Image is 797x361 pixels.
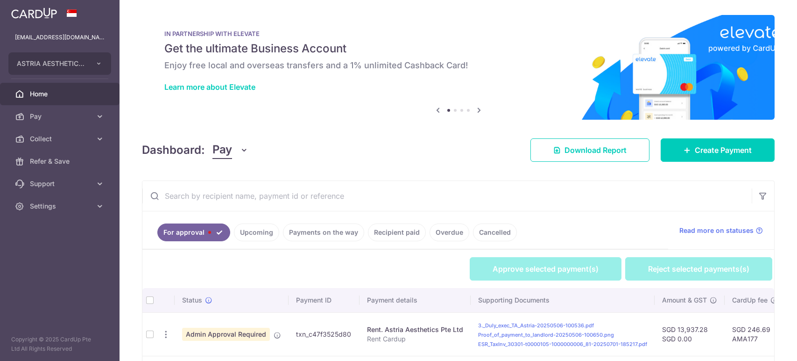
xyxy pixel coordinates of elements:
th: Payment details [360,288,471,312]
a: Proof_of_payment_to_landlord-20250506-100650.png [478,332,614,338]
h6: Enjoy free local and overseas transfers and a 1% unlimited Cashback Card! [164,60,752,71]
a: ESR_TaxInv_30301-t0000105-1000000006_81-20250701-185217.pdf [478,341,647,347]
span: CardUp fee [732,296,768,305]
span: Collect [30,134,92,144]
span: Pay [30,112,92,121]
a: Download Report [530,138,649,162]
img: Renovation banner [142,15,775,120]
a: Create Payment [661,138,775,162]
span: Settings [30,202,92,211]
th: Payment ID [289,288,360,312]
td: SGD 246.69 AMA177 [725,312,785,356]
div: Rent. Astria Aesthetics Pte Ltd [367,325,463,334]
a: For approval [157,224,230,241]
span: Status [182,296,202,305]
span: Amount & GST [662,296,707,305]
h5: Get the ultimate Business Account [164,41,752,56]
a: 3._Duly_exec_TA_Astria-20250506-100536.pdf [478,322,594,329]
td: txn_c47f3525d80 [289,312,360,356]
p: [EMAIL_ADDRESS][DOMAIN_NAME] [15,33,105,42]
p: IN PARTNERSHIP WITH ELEVATE [164,30,752,37]
button: Pay [212,141,248,159]
th: Supporting Documents [471,288,655,312]
a: Read more on statuses [679,226,763,235]
span: Create Payment [695,144,752,156]
p: Rent Cardup [367,334,463,344]
a: Recipient paid [368,224,426,241]
span: ASTRIA AESTHETICS PTE. LTD. [17,59,86,68]
a: Upcoming [234,224,279,241]
img: CardUp [11,7,57,19]
h4: Dashboard: [142,142,205,159]
span: Download Report [564,144,627,156]
span: Pay [212,141,232,159]
input: Search by recipient name, payment id or reference [142,181,752,211]
span: Refer & Save [30,157,92,166]
button: ASTRIA AESTHETICS PTE. LTD. [8,52,111,75]
span: Read more on statuses [679,226,754,235]
span: Admin Approval Required [182,328,270,341]
a: Cancelled [473,224,517,241]
a: Payments on the way [283,224,364,241]
td: SGD 13,937.28 SGD 0.00 [655,312,725,356]
span: Home [30,89,92,99]
span: Support [30,179,92,188]
a: Overdue [430,224,469,241]
a: Learn more about Elevate [164,82,255,92]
